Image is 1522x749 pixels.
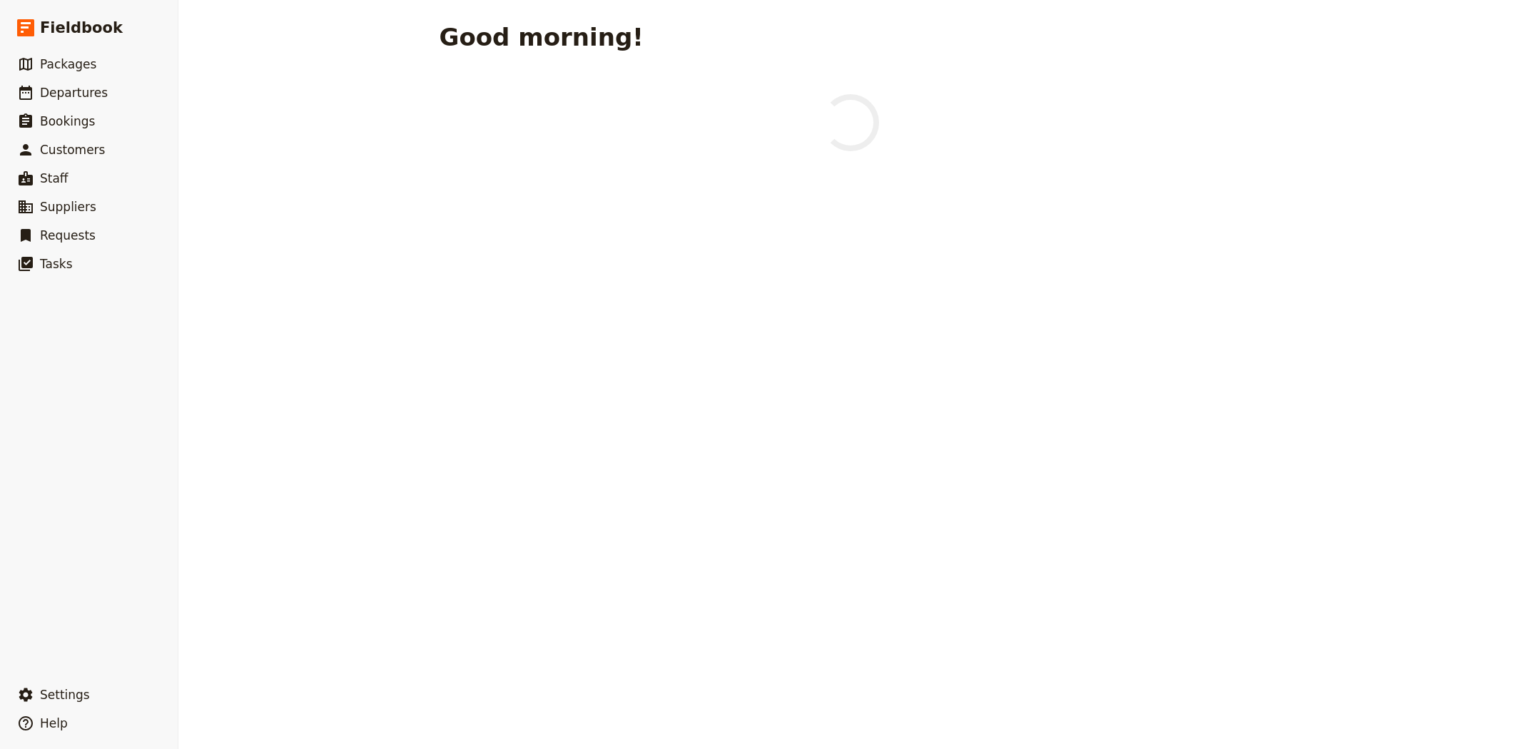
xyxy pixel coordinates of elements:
span: Departures [40,86,108,100]
h1: Good morning! [440,23,644,51]
span: Settings [40,688,90,702]
span: Help [40,716,68,730]
span: Suppliers [40,200,96,214]
span: Bookings [40,114,95,128]
span: Tasks [40,257,73,271]
span: Fieldbook [40,17,123,39]
span: Customers [40,143,105,157]
span: Packages [40,57,96,71]
span: Staff [40,171,69,185]
span: Requests [40,228,96,243]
